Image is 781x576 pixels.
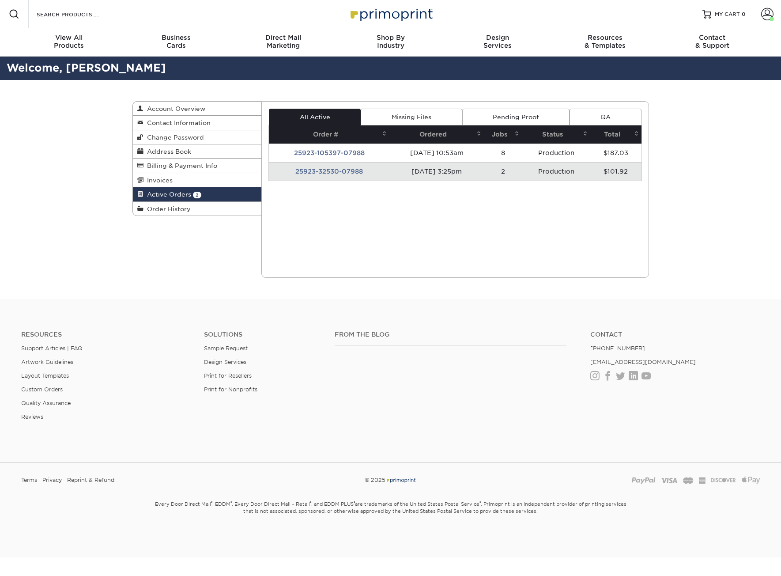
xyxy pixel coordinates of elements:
sup: ® [479,500,481,505]
div: Marketing [230,34,337,49]
a: Change Password [133,130,262,144]
span: Shop By [337,34,444,42]
div: Products [15,34,123,49]
a: Support Articles | FAQ [21,345,83,352]
a: Account Overview [133,102,262,116]
div: & Templates [551,34,659,49]
th: Total [590,125,641,144]
img: Primoprint [347,4,435,23]
a: Custom Orders [21,386,63,393]
span: Direct Mail [230,34,337,42]
span: Billing & Payment Info [143,162,217,169]
a: Contact Information [133,116,262,130]
a: DesignServices [444,28,551,57]
div: Industry [337,34,444,49]
a: Missing Files [361,109,462,125]
a: Print for Nonprofits [204,386,257,393]
span: 0 [742,11,746,17]
a: Print for Resellers [204,372,252,379]
a: Order History [133,202,262,216]
a: BusinessCards [122,28,230,57]
a: [PHONE_NUMBER] [590,345,645,352]
span: Resources [551,34,659,42]
div: Cards [122,34,230,49]
a: Resources& Templates [551,28,659,57]
span: MY CART [715,11,740,18]
a: Active Orders 2 [133,187,262,201]
a: Design Services [204,359,246,365]
td: [DATE] 3:25pm [389,162,484,181]
a: Billing & Payment Info [133,159,262,173]
a: Pending Proof [462,109,570,125]
td: $187.03 [590,144,641,162]
th: Ordered [389,125,484,144]
span: Design [444,34,551,42]
a: View AllProducts [15,28,123,57]
td: [DATE] 10:53am [389,144,484,162]
a: Privacy [42,474,62,487]
a: Contact [590,331,760,338]
a: Shop ByIndustry [337,28,444,57]
h4: From the Blog [335,331,566,338]
th: Status [522,125,590,144]
span: Business [122,34,230,42]
small: Every Door Direct Mail , EDDM , Every Door Direct Mail – Retail , and EDDM PLUS are trademarks of... [132,497,649,536]
div: Services [444,34,551,49]
td: Production [522,162,590,181]
a: Sample Request [204,345,248,352]
div: © 2025 [265,474,516,487]
a: [EMAIL_ADDRESS][DOMAIN_NAME] [590,359,696,365]
a: Quality Assurance [21,400,71,406]
td: $101.92 [590,162,641,181]
sup: ® [211,500,212,505]
a: Artwork Guidelines [21,359,73,365]
sup: ® [310,500,311,505]
img: Primoprint [385,477,416,483]
span: Active Orders [143,191,191,198]
a: Invoices [133,173,262,187]
span: Contact Information [143,119,211,126]
span: Contact [659,34,766,42]
div: & Support [659,34,766,49]
span: Account Overview [143,105,205,112]
sup: ® [354,500,355,505]
a: QA [570,109,641,125]
td: 25923-105397-07988 [269,144,389,162]
a: All Active [269,109,361,125]
td: 25923-32530-07988 [269,162,389,181]
sup: ® [230,500,232,505]
span: Address Book [143,148,191,155]
span: Invoices [143,177,173,184]
td: 2 [484,162,522,181]
a: Reprint & Refund [67,474,114,487]
h4: Solutions [204,331,321,338]
span: Order History [143,205,191,212]
span: View All [15,34,123,42]
input: SEARCH PRODUCTS..... [36,9,122,19]
a: Direct MailMarketing [230,28,337,57]
th: Order # [269,125,389,144]
a: Terms [21,474,37,487]
a: Contact& Support [659,28,766,57]
a: Address Book [133,144,262,159]
a: Reviews [21,413,43,420]
h4: Resources [21,331,191,338]
td: 8 [484,144,522,162]
span: Change Password [143,134,204,141]
th: Jobs [484,125,522,144]
td: Production [522,144,590,162]
span: 2 [193,192,201,198]
a: Layout Templates [21,372,69,379]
